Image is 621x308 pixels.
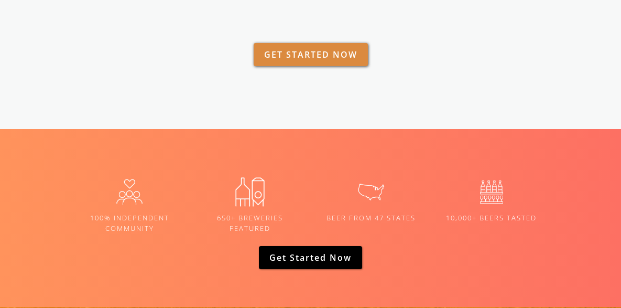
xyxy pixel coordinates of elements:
h5: 10,000+ Beers tasted [439,213,544,224]
a: GET STARTED NOW [254,43,368,66]
h5: 100% Independent Community [77,213,182,233]
a: Get Started now [259,246,362,269]
h5: 650+ Breweries Featured [198,213,302,233]
h5: BEER FROM 47 States [319,213,423,224]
